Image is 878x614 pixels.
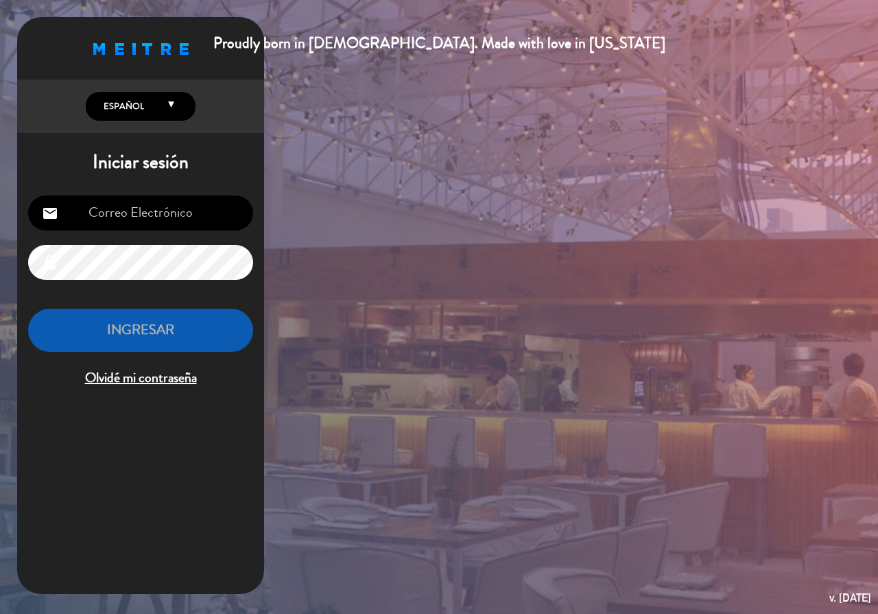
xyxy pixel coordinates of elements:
[28,196,253,231] input: Correo Electrónico
[100,99,144,113] span: Español
[829,589,871,607] div: v. [DATE]
[42,205,58,222] i: email
[17,151,264,174] h1: Iniciar sesión
[42,255,58,271] i: lock
[28,367,253,390] span: Olvidé mi contraseña
[28,309,253,352] button: INGRESAR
